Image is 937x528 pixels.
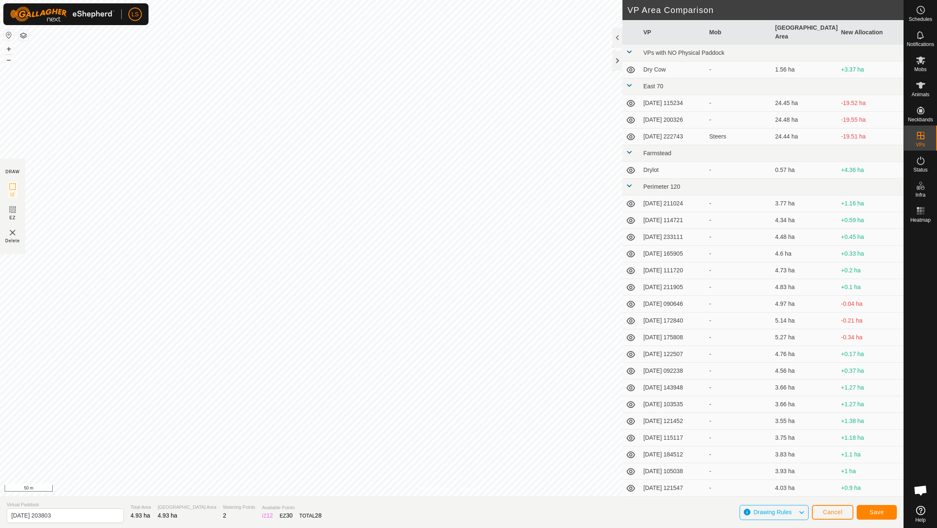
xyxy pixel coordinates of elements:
[286,512,293,519] span: 30
[772,329,838,346] td: 5.27 ha
[838,363,904,379] td: +0.37 ha
[838,313,904,329] td: -0.21 ha
[823,509,842,515] span: Cancel
[709,199,769,208] div: -
[4,44,14,54] button: +
[419,485,450,493] a: Privacy Policy
[131,512,150,519] span: 4.93 ha
[709,467,769,476] div: -
[709,249,769,258] div: -
[5,169,20,175] div: DRAW
[640,112,706,128] td: [DATE] 200326
[772,346,838,363] td: 4.76 ha
[838,497,904,513] td: +1.24 ha
[838,430,904,446] td: +1.18 ha
[709,484,769,492] div: -
[709,316,769,325] div: -
[772,396,838,413] td: 3.66 ha
[643,49,725,56] span: VPs with NO Physical Paddock
[913,167,927,172] span: Status
[911,92,929,97] span: Animals
[640,95,706,112] td: [DATE] 115234
[640,296,706,313] td: [DATE] 090646
[914,67,927,72] span: Mobs
[643,183,680,190] span: Perimeter 120
[640,246,706,262] td: [DATE] 165905
[131,504,151,511] span: Total Area
[838,346,904,363] td: +0.17 ha
[640,497,706,513] td: [DATE] 110702
[838,246,904,262] td: +0.33 ha
[838,95,904,112] td: -19.52 ha
[753,509,791,515] span: Drawing Rules
[915,192,925,197] span: Infra
[908,117,933,122] span: Neckbands
[772,212,838,229] td: 4.34 ha
[772,262,838,279] td: 4.73 ha
[266,512,273,519] span: 12
[904,502,937,526] a: Help
[772,480,838,497] td: 4.03 ha
[772,379,838,396] td: 3.66 ha
[907,42,934,47] span: Notifications
[709,266,769,275] div: -
[772,95,838,112] td: 24.45 ha
[838,229,904,246] td: +0.45 ha
[709,166,769,174] div: -
[640,363,706,379] td: [DATE] 092238
[709,367,769,375] div: -
[838,329,904,346] td: -0.34 ha
[838,112,904,128] td: -19.55 ha
[772,112,838,128] td: 24.48 ha
[910,218,931,223] span: Heatmap
[262,504,321,511] span: Available Points
[643,150,671,156] span: Farmstead
[772,128,838,145] td: 24.44 ha
[838,413,904,430] td: +1.38 ha
[838,379,904,396] td: +1.27 ha
[223,504,255,511] span: Watering Points
[709,400,769,409] div: -
[643,83,663,90] span: East 70
[640,446,706,463] td: [DATE] 184512
[460,485,485,493] a: Contact Us
[640,413,706,430] td: [DATE] 121452
[772,195,838,212] td: 3.77 ha
[838,296,904,313] td: -0.04 ha
[280,511,293,520] div: EZ
[838,128,904,145] td: -19.51 ha
[223,512,226,519] span: 2
[709,417,769,425] div: -
[10,215,16,221] span: EZ
[640,262,706,279] td: [DATE] 111720
[640,62,706,78] td: Dry Cow
[909,17,932,22] span: Schedules
[772,246,838,262] td: 4.6 ha
[709,333,769,342] div: -
[640,128,706,145] td: [DATE] 222743
[10,7,115,22] img: Gallagher Logo
[706,20,772,45] th: Mob
[4,55,14,65] button: –
[709,115,769,124] div: -
[908,478,933,503] div: Open chat
[262,511,273,520] div: IZ
[709,283,769,292] div: -
[158,512,177,519] span: 4.93 ha
[158,504,216,511] span: [GEOGRAPHIC_DATA] Area
[838,446,904,463] td: +1.1 ha
[709,433,769,442] div: -
[131,10,138,19] span: LS
[640,162,706,179] td: Drylot
[915,518,926,523] span: Help
[870,509,884,515] span: Save
[838,162,904,179] td: +4.36 ha
[709,99,769,108] div: -
[709,233,769,241] div: -
[772,313,838,329] td: 5.14 ha
[772,162,838,179] td: 0.57 ha
[640,379,706,396] td: [DATE] 143948
[772,279,838,296] td: 4.83 ha
[772,413,838,430] td: 3.55 ha
[640,329,706,346] td: [DATE] 175808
